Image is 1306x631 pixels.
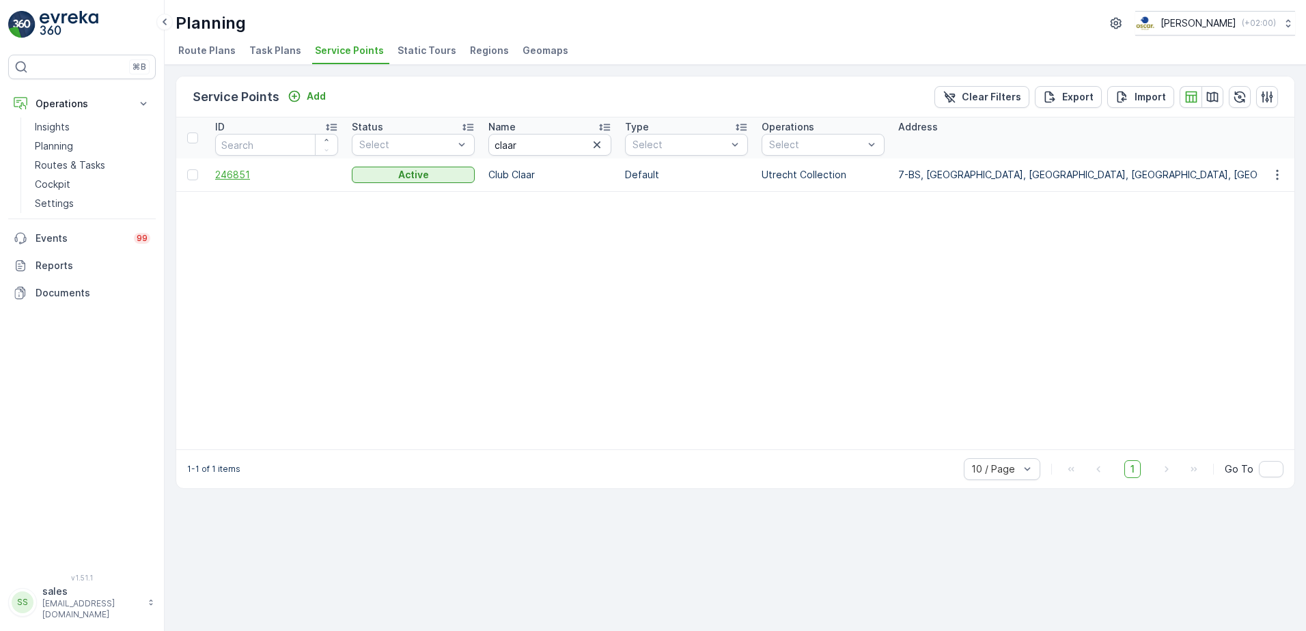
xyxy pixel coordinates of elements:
p: Routes & Tasks [35,158,105,172]
span: Regions [470,44,509,57]
button: Active [352,167,475,183]
a: Events99 [8,225,156,252]
p: Events [36,232,126,245]
button: Import [1107,86,1174,108]
p: Club Claar [488,168,611,182]
p: Service Points [193,87,279,107]
img: logo_light-DOdMpM7g.png [40,11,98,38]
a: Insights [29,117,156,137]
button: Clear Filters [934,86,1029,108]
p: 1-1 of 1 items [187,464,240,475]
span: 1 [1124,460,1141,478]
p: Operations [36,97,128,111]
span: Static Tours [398,44,456,57]
p: Type [625,120,649,134]
span: Go To [1225,462,1253,476]
p: Status [352,120,383,134]
a: Reports [8,252,156,279]
a: Planning [29,137,156,156]
p: Documents [36,286,150,300]
p: sales [42,585,141,598]
p: Cockpit [35,178,70,191]
p: Insights [35,120,70,134]
p: Select [633,138,727,152]
p: Clear Filters [962,90,1021,104]
p: Default [625,168,748,182]
span: v 1.51.1 [8,574,156,582]
p: Active [398,168,429,182]
p: ⌘B [133,61,146,72]
p: Reports [36,259,150,272]
p: ID [215,120,225,134]
input: Search [488,134,611,156]
input: Search [215,134,338,156]
p: Operations [762,120,814,134]
p: Select [359,138,454,152]
p: Utrecht Collection [762,168,885,182]
p: Add [307,89,326,103]
button: Add [282,88,331,104]
button: Operations [8,90,156,117]
img: basis-logo_rgb2x.png [1135,16,1155,31]
p: [EMAIL_ADDRESS][DOMAIN_NAME] [42,598,141,620]
div: SS [12,591,33,613]
a: Cockpit [29,175,156,194]
a: 246851 [215,168,338,182]
button: [PERSON_NAME](+02:00) [1135,11,1295,36]
p: Export [1062,90,1094,104]
span: Service Points [315,44,384,57]
p: [PERSON_NAME] [1161,16,1236,30]
a: Documents [8,279,156,307]
p: Address [898,120,938,134]
span: Task Plans [249,44,301,57]
p: Import [1135,90,1166,104]
p: Planning [35,139,73,153]
p: Select [769,138,863,152]
div: Toggle Row Selected [187,169,198,180]
a: Settings [29,194,156,213]
span: Geomaps [523,44,568,57]
button: SSsales[EMAIL_ADDRESS][DOMAIN_NAME] [8,585,156,620]
span: Route Plans [178,44,236,57]
p: Name [488,120,516,134]
p: ( +02:00 ) [1242,18,1276,29]
p: Settings [35,197,74,210]
img: logo [8,11,36,38]
a: Routes & Tasks [29,156,156,175]
p: Planning [176,12,246,34]
button: Export [1035,86,1102,108]
p: 99 [137,233,148,244]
